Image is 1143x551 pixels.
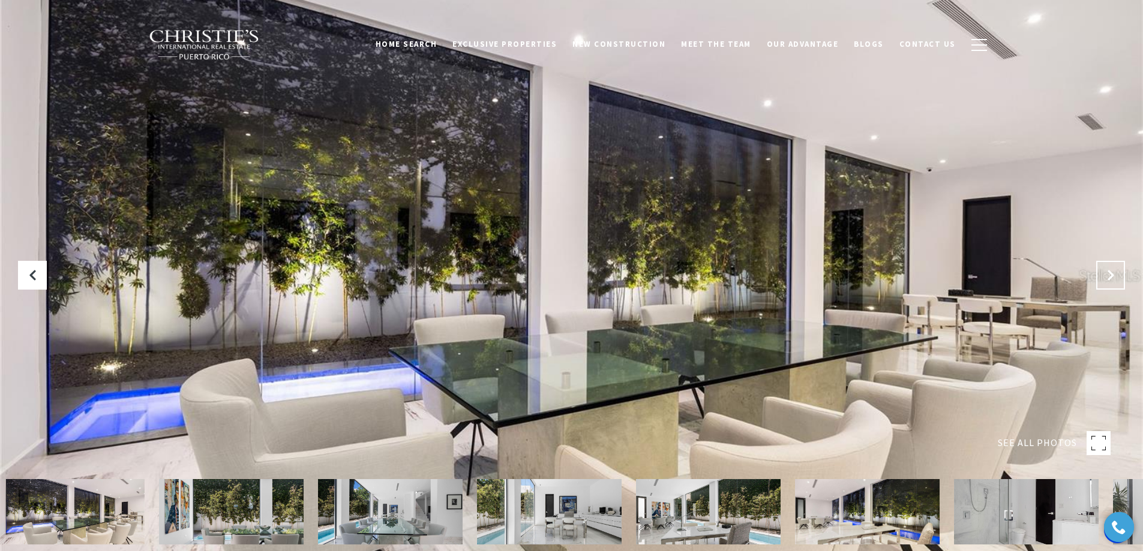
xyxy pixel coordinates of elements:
[452,39,557,49] span: Exclusive Properties
[445,33,565,56] a: Exclusive Properties
[846,33,892,56] a: Blogs
[795,479,940,544] img: 12 SANTA ANA
[899,39,956,49] span: Contact Us
[767,39,839,49] span: Our Advantage
[318,479,463,544] img: 12 SANTA ANA
[572,39,665,49] span: New Construction
[854,39,884,49] span: Blogs
[636,479,781,544] img: 12 SANTA ANA
[149,29,260,61] img: Christie's International Real Estate black text logo
[759,33,847,56] a: Our Advantage
[18,261,47,290] button: Previous Slide
[477,479,622,544] img: 12 SANTA ANA
[368,33,445,56] a: Home Search
[1096,261,1125,290] button: Next Slide
[964,28,995,62] button: button
[673,33,759,56] a: Meet the Team
[998,435,1077,451] span: SEE ALL PHOTOS
[159,479,304,544] img: 12 SANTA ANA
[565,33,673,56] a: New Construction
[954,479,1099,544] img: 12 SANTA ANA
